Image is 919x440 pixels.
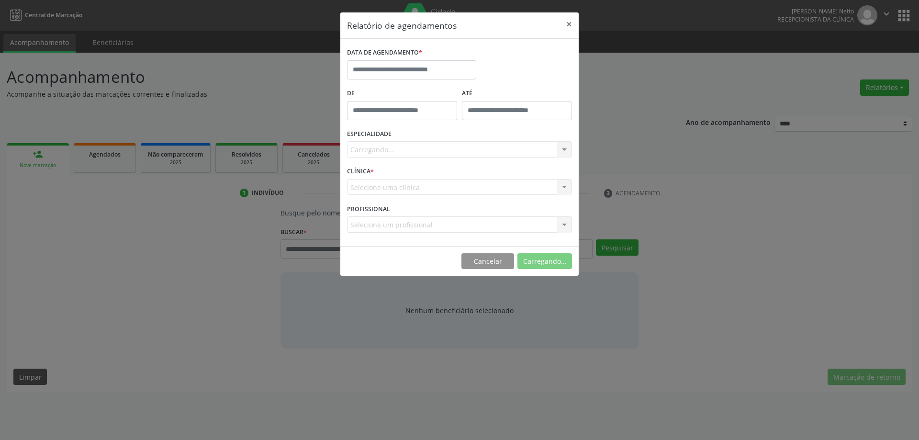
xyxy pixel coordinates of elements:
[462,86,572,101] label: ATÉ
[347,127,392,142] label: ESPECIALIDADE
[461,253,514,270] button: Cancelar
[560,12,579,36] button: Close
[347,202,390,216] label: PROFISSIONAL
[517,253,572,270] button: Carregando...
[347,164,374,179] label: CLÍNICA
[347,86,457,101] label: De
[347,45,422,60] label: DATA DE AGENDAMENTO
[347,19,457,32] h5: Relatório de agendamentos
